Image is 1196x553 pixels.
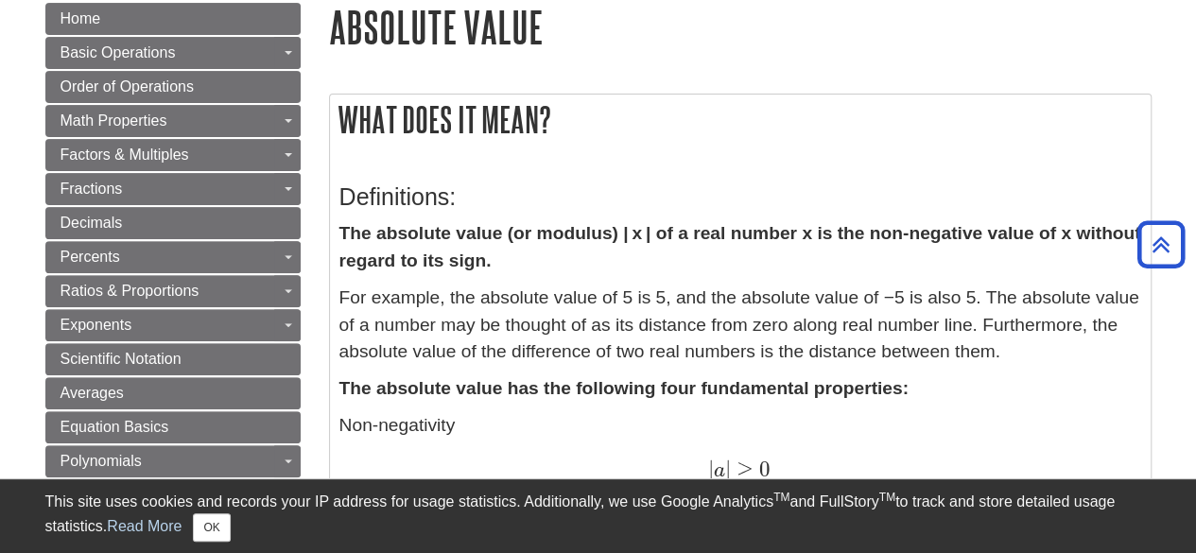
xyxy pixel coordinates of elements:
span: Ratios & Proportions [61,283,199,299]
p: For example, the absolute value of 5 is 5, and the absolute value of −5 is also 5. The absolute v... [339,285,1141,366]
a: Decimals [45,207,301,239]
span: Fractions [61,181,123,197]
a: Basic Operations [45,37,301,69]
a: Percents [45,241,301,273]
a: Averages [45,377,301,409]
a: Ratios & Proportions [45,275,301,307]
h2: What does it mean? [330,95,1151,145]
h1: Absolute Value [329,3,1152,51]
strong: The absolute value has the following four fundamental properties: [339,378,909,398]
a: Fractions [45,173,301,205]
a: Home [45,3,301,35]
span: Polynomials [61,453,142,469]
a: Math Properties [45,105,301,137]
span: | [708,457,714,482]
span: ≥ [731,457,754,482]
span: Equation Basics [61,419,169,435]
a: Equation Basics [45,411,301,443]
button: Close [193,513,230,542]
span: Basic Operations [61,44,176,60]
span: Percents [61,249,120,265]
a: Exponents [45,309,301,341]
span: Order of Operations [61,78,194,95]
h3: Definitions: [339,183,1141,211]
strong: The absolute value (or modulus) | x | of a real number x is the non-negative value of x without r... [339,223,1141,270]
span: | [725,457,731,482]
a: Polynomials [45,445,301,477]
a: Factors & Multiples [45,139,301,171]
span: Averages [61,385,124,401]
sup: TM [879,491,895,504]
span: Factors & Multiples [61,147,189,163]
span: Scientific Notation [61,351,182,367]
span: a [714,460,725,481]
sup: TM [773,491,789,504]
span: 0 [754,457,771,482]
a: Read More [107,518,182,534]
span: Home [61,10,101,26]
span: Math Properties [61,112,167,129]
span: Decimals [61,215,123,231]
a: Order of Operations [45,71,301,103]
a: Back to Top [1131,232,1191,257]
div: This site uses cookies and records your IP address for usage statistics. Additionally, we use Goo... [45,491,1152,542]
span: Exponents [61,317,132,333]
a: Scientific Notation [45,343,301,375]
